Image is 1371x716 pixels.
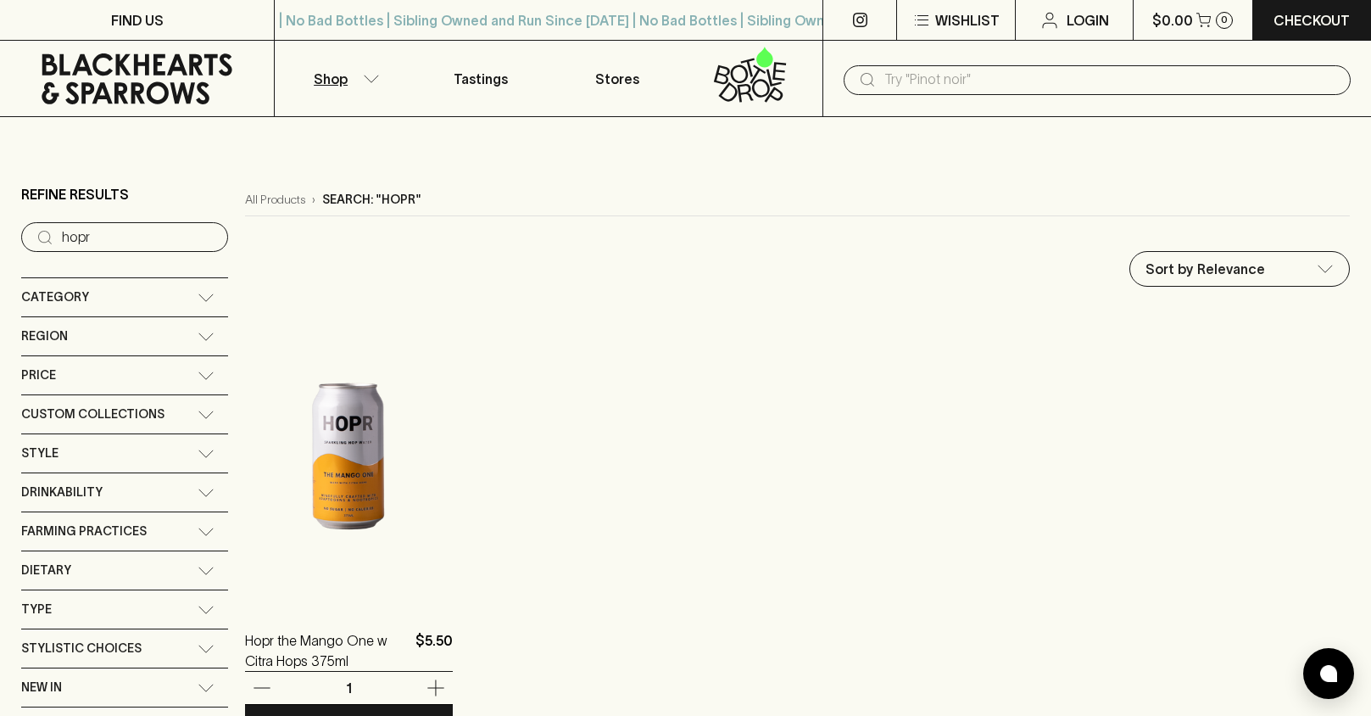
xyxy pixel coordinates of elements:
p: Sort by Relevance [1145,259,1265,279]
p: Shop [314,69,348,89]
img: bubble-icon [1320,665,1337,682]
button: Shop [275,41,411,116]
span: Farming Practices [21,521,147,542]
p: 0 [1221,15,1228,25]
div: Type [21,590,228,629]
div: Category [21,278,228,316]
a: Stores [549,41,685,116]
span: Price [21,365,56,386]
div: Dietary [21,551,228,590]
p: $5.50 [415,630,453,671]
p: Login [1067,10,1109,31]
span: Dietary [21,560,71,581]
div: Stylistic Choices [21,629,228,668]
p: Search: "hopr" [322,191,421,209]
div: New In [21,668,228,707]
span: Type [21,599,52,620]
p: FIND US [111,10,164,31]
a: All Products [245,191,305,209]
p: $0.00 [1152,10,1193,31]
span: Stylistic Choices [21,638,142,659]
div: Sort by Relevance [1130,252,1349,286]
p: Wishlist [935,10,1000,31]
div: Region [21,317,228,355]
p: › [312,191,315,209]
span: Style [21,443,59,464]
p: Tastings [454,69,508,89]
p: Refine Results [21,184,129,204]
img: Hopr the Mango One w Citra Hops 375ml [245,308,453,605]
a: Tastings [412,41,549,116]
div: Drinkability [21,473,228,512]
div: Farming Practices [21,512,228,551]
span: Custom Collections [21,404,164,425]
a: Hopr the Mango One w Citra Hops 375ml [245,630,409,671]
span: Category [21,287,89,308]
span: New In [21,677,62,698]
div: Style [21,434,228,473]
span: Drinkability [21,482,103,503]
div: Custom Collections [21,395,228,434]
p: Stores [595,69,639,89]
div: Price [21,356,228,394]
input: Try "Pinot noir" [884,66,1337,93]
span: Region [21,326,68,347]
p: 1 [328,679,369,697]
input: Try “Pinot noir” [62,224,215,251]
p: Checkout [1273,10,1350,31]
